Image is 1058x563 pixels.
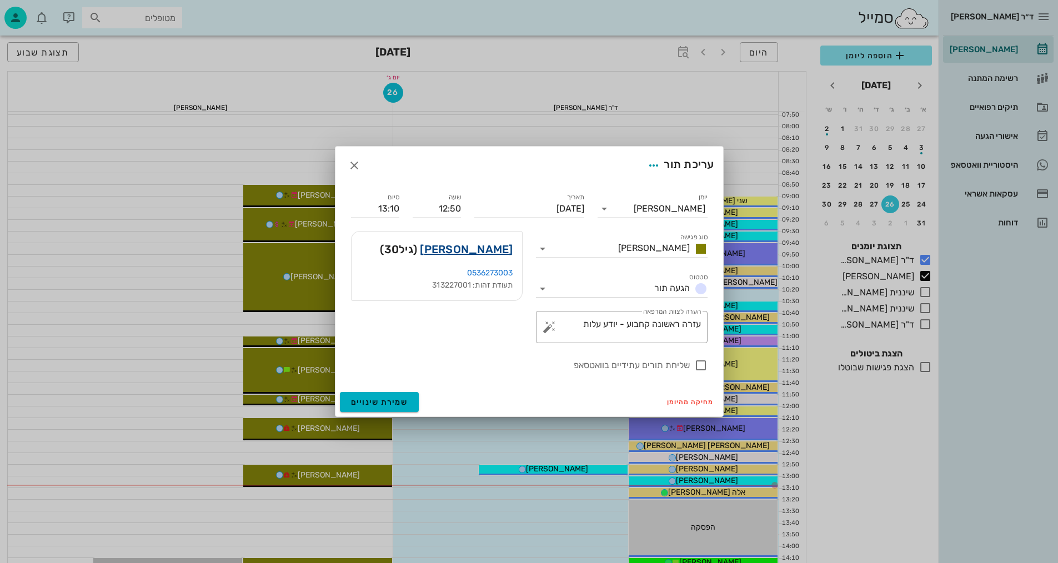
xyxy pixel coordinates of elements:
[467,268,513,278] a: 0536273003
[689,273,708,281] label: סטטוס
[680,233,708,242] label: סוג פגישה
[448,193,461,202] label: שעה
[644,155,714,175] div: עריכת תור
[340,392,419,412] button: שמירת שינויים
[618,243,690,253] span: [PERSON_NAME]
[566,193,584,202] label: תאריך
[536,280,708,298] div: סטטוסהגעה תור
[351,360,690,371] label: שליחת תורים עתידיים בוואטסאפ
[360,279,513,291] div: תעודת זהות: 313227001
[698,193,708,202] label: יומן
[634,204,705,214] div: [PERSON_NAME]
[380,240,417,258] span: (גיל )
[598,200,708,218] div: יומן[PERSON_NAME]
[536,240,708,258] div: סוג פגישה[PERSON_NAME]
[663,394,719,410] button: מחיקה מהיומן
[667,398,714,406] span: מחיקה מהיומן
[388,193,399,202] label: סיום
[384,243,399,256] span: 30
[351,398,408,407] span: שמירת שינויים
[420,240,513,258] a: [PERSON_NAME]
[643,308,700,316] label: הערה לצוות המרפאה
[654,283,690,293] span: הגעה תור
